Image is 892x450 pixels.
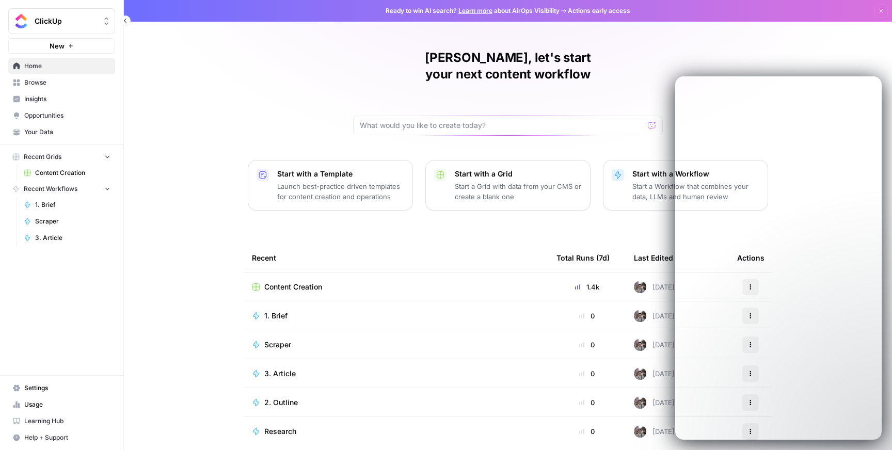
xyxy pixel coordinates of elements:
[556,426,617,437] div: 0
[634,339,646,351] img: a2mlt6f1nb2jhzcjxsuraj5rj4vi
[19,213,115,230] a: Scraper
[8,8,115,34] button: Workspace: ClickUp
[353,50,663,83] h1: [PERSON_NAME], let's start your next content workflow
[458,7,492,14] a: Learn more
[675,76,882,440] iframe: Intercom live chat
[568,6,630,15] span: Actions early access
[24,111,110,120] span: Opportunities
[8,429,115,446] button: Help + Support
[19,197,115,213] a: 1. Brief
[50,41,65,51] span: New
[8,38,115,54] button: New
[24,61,110,71] span: Home
[264,397,298,408] span: 2. Outline
[634,367,675,380] div: [DATE]
[386,6,560,15] span: Ready to win AI search? about AirOps Visibility
[360,120,644,131] input: What would you like to create today?
[252,426,540,437] a: Research
[35,200,110,210] span: 1. Brief
[252,244,540,272] div: Recent
[252,311,540,321] a: 1. Brief
[632,169,759,179] p: Start with a Workflow
[634,281,646,293] img: a2mlt6f1nb2jhzcjxsuraj5rj4vi
[264,311,288,321] span: 1. Brief
[632,181,759,202] p: Start a Workflow that combines your data, LLMs and human review
[24,383,110,393] span: Settings
[556,397,617,408] div: 0
[556,282,617,292] div: 1.4k
[634,281,675,293] div: [DATE]
[24,433,110,442] span: Help + Support
[24,78,110,87] span: Browse
[425,160,591,211] button: Start with a GridStart a Grid with data from your CMS or create a blank one
[634,310,646,322] img: a2mlt6f1nb2jhzcjxsuraj5rj4vi
[24,416,110,426] span: Learning Hub
[12,12,30,30] img: ClickUp Logo
[35,168,110,178] span: Content Creation
[277,169,404,179] p: Start with a Template
[634,425,646,438] img: a2mlt6f1nb2jhzcjxsuraj5rj4vi
[8,124,115,140] a: Your Data
[556,340,617,350] div: 0
[634,425,675,438] div: [DATE]
[8,181,115,197] button: Recent Workflows
[8,149,115,165] button: Recent Grids
[35,217,110,226] span: Scraper
[264,368,296,379] span: 3. Article
[8,107,115,124] a: Opportunities
[556,368,617,379] div: 0
[455,181,582,202] p: Start a Grid with data from your CMS or create a blank one
[634,367,646,380] img: a2mlt6f1nb2jhzcjxsuraj5rj4vi
[252,282,540,292] a: Content Creation
[24,400,110,409] span: Usage
[19,165,115,181] a: Content Creation
[277,181,404,202] p: Launch best-practice driven templates for content creation and operations
[634,244,673,272] div: Last Edited
[603,160,768,211] button: Start with a WorkflowStart a Workflow that combines your data, LLMs and human review
[252,397,540,408] a: 2. Outline
[634,396,646,409] img: a2mlt6f1nb2jhzcjxsuraj5rj4vi
[24,94,110,104] span: Insights
[264,426,296,437] span: Research
[556,244,610,272] div: Total Runs (7d)
[248,160,413,211] button: Start with a TemplateLaunch best-practice driven templates for content creation and operations
[634,310,675,322] div: [DATE]
[634,396,675,409] div: [DATE]
[556,311,617,321] div: 0
[35,233,110,243] span: 3. Article
[19,230,115,246] a: 3. Article
[24,127,110,137] span: Your Data
[8,74,115,91] a: Browse
[8,58,115,74] a: Home
[24,184,77,194] span: Recent Workflows
[264,282,322,292] span: Content Creation
[252,340,540,350] a: Scraper
[252,368,540,379] a: 3. Article
[634,339,675,351] div: [DATE]
[24,152,61,162] span: Recent Grids
[8,413,115,429] a: Learning Hub
[8,91,115,107] a: Insights
[455,169,582,179] p: Start with a Grid
[8,396,115,413] a: Usage
[264,340,291,350] span: Scraper
[35,16,97,26] span: ClickUp
[8,380,115,396] a: Settings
